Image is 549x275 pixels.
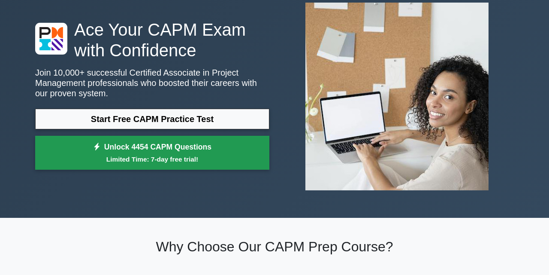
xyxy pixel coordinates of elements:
h1: Ace Your CAPM Exam with Confidence [35,19,269,61]
p: Join 10,000+ successful Certified Associate in Project Management professionals who boosted their... [35,67,269,98]
small: Limited Time: 7-day free trial! [46,154,259,164]
a: Unlock 4454 CAPM QuestionsLimited Time: 7-day free trial! [35,136,269,170]
a: Start Free CAPM Practice Test [35,109,269,129]
h2: Why Choose Our CAPM Prep Course? [35,238,514,255]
